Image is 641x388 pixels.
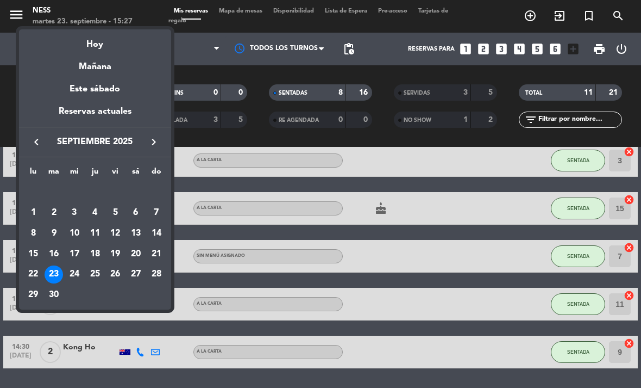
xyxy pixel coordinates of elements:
[85,203,105,224] td: 4 de septiembre de 2025
[147,224,166,243] div: 14
[147,266,166,284] div: 28
[105,165,125,182] th: viernes
[85,223,105,244] td: 11 de septiembre de 2025
[127,266,145,284] div: 27
[86,266,104,284] div: 25
[24,224,42,243] div: 8
[45,204,63,222] div: 2
[45,224,63,243] div: 9
[45,245,63,263] div: 16
[19,104,171,127] div: Reservas actuales
[106,204,124,222] div: 5
[105,264,125,285] td: 26 de septiembre de 2025
[24,266,42,284] div: 22
[30,136,43,149] i: keyboard_arrow_left
[85,165,105,182] th: jueves
[105,203,125,224] td: 5 de septiembre de 2025
[85,244,105,264] td: 18 de septiembre de 2025
[64,165,85,182] th: miércoles
[146,244,167,264] td: 21 de septiembre de 2025
[106,245,124,263] div: 19
[23,223,44,244] td: 8 de septiembre de 2025
[106,266,124,284] div: 26
[125,203,146,224] td: 6 de septiembre de 2025
[86,245,104,263] div: 18
[127,204,145,222] div: 6
[105,244,125,264] td: 19 de septiembre de 2025
[146,203,167,224] td: 7 de septiembre de 2025
[127,224,145,243] div: 13
[127,245,145,263] div: 20
[64,223,85,244] td: 10 de septiembre de 2025
[86,224,104,243] div: 11
[147,136,160,149] i: keyboard_arrow_right
[125,223,146,244] td: 13 de septiembre de 2025
[85,264,105,285] td: 25 de septiembre de 2025
[146,165,167,182] th: domingo
[147,204,166,222] div: 7
[19,74,171,104] div: Este sábado
[64,244,85,264] td: 17 de septiembre de 2025
[65,224,84,243] div: 10
[144,135,164,149] button: keyboard_arrow_right
[24,286,42,304] div: 29
[106,224,124,243] div: 12
[23,182,167,203] td: SEP.
[23,264,44,285] td: 22 de septiembre de 2025
[43,264,64,285] td: 23 de septiembre de 2025
[146,223,167,244] td: 14 de septiembre de 2025
[23,165,44,182] th: lunes
[45,266,63,284] div: 23
[19,52,171,74] div: Mañana
[27,135,46,149] button: keyboard_arrow_left
[64,203,85,224] td: 3 de septiembre de 2025
[125,244,146,264] td: 20 de septiembre de 2025
[23,285,44,305] td: 29 de septiembre de 2025
[105,223,125,244] td: 12 de septiembre de 2025
[46,135,144,149] span: septiembre 2025
[19,29,171,52] div: Hoy
[23,203,44,224] td: 1 de septiembre de 2025
[43,285,64,305] td: 30 de septiembre de 2025
[45,286,63,304] div: 30
[86,204,104,222] div: 4
[147,245,166,263] div: 21
[64,264,85,285] td: 24 de septiembre de 2025
[43,165,64,182] th: martes
[125,165,146,182] th: sábado
[43,244,64,264] td: 16 de septiembre de 2025
[23,244,44,264] td: 15 de septiembre de 2025
[146,264,167,285] td: 28 de septiembre de 2025
[65,204,84,222] div: 3
[125,264,146,285] td: 27 de septiembre de 2025
[24,204,42,222] div: 1
[65,245,84,263] div: 17
[24,245,42,263] div: 15
[43,203,64,224] td: 2 de septiembre de 2025
[65,266,84,284] div: 24
[43,223,64,244] td: 9 de septiembre de 2025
